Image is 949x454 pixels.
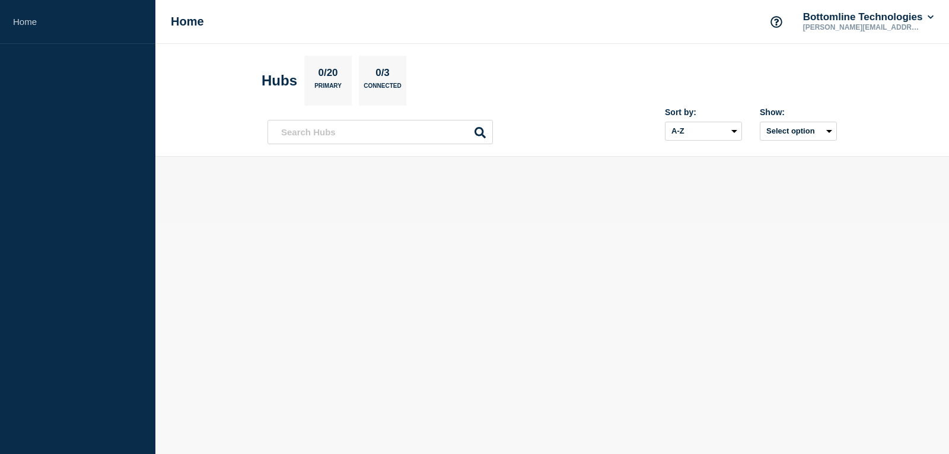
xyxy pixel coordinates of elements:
button: Select option [760,122,837,141]
div: Show: [760,107,837,117]
select: Sort by [665,122,742,141]
p: 0/3 [371,67,394,82]
p: Primary [314,82,342,95]
p: 0/20 [314,67,342,82]
div: Sort by: [665,107,742,117]
p: Connected [364,82,401,95]
input: Search Hubs [267,120,493,144]
button: Bottomline Technologies [801,11,936,23]
p: [PERSON_NAME][EMAIL_ADDRESS][PERSON_NAME][DOMAIN_NAME] [801,23,924,31]
h1: Home [171,15,204,28]
button: Support [764,9,789,34]
h2: Hubs [262,72,297,89]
